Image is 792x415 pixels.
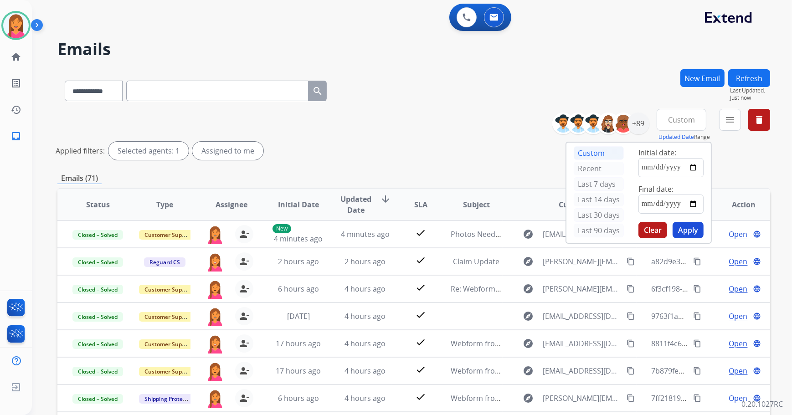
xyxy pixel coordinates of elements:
[56,145,105,156] p: Applied filters:
[753,285,761,293] mat-icon: language
[415,364,426,375] mat-icon: check
[753,312,761,320] mat-icon: language
[239,365,250,376] mat-icon: person_remove
[345,284,386,294] span: 4 hours ago
[72,394,123,404] span: Closed – Solved
[312,86,323,97] mat-icon: search
[415,309,426,320] mat-icon: check
[658,133,694,141] button: Updated Date
[574,162,624,175] div: Recent
[627,285,635,293] mat-icon: content_copy
[543,229,621,240] span: [EMAIL_ADDRESS][DOMAIN_NAME]
[729,256,748,267] span: Open
[86,199,110,210] span: Status
[680,69,725,87] button: New Email
[668,118,695,122] span: Custom
[239,229,250,240] mat-icon: person_remove
[543,256,621,267] span: [PERSON_NAME][EMAIL_ADDRESS][PERSON_NAME][DOMAIN_NAME]
[729,393,748,404] span: Open
[753,367,761,375] mat-icon: language
[559,199,595,210] span: Customer
[729,338,748,349] span: Open
[206,334,224,354] img: agent-avatar
[10,104,21,115] mat-icon: history
[415,282,426,293] mat-icon: check
[638,184,674,194] span: Final date:
[287,311,310,321] span: [DATE]
[730,94,770,102] span: Just now
[139,394,201,404] span: Shipping Protection
[574,208,624,222] div: Last 30 days
[451,284,782,294] span: Re: Webform from [PERSON_NAME][EMAIL_ADDRESS][PERSON_NAME][DOMAIN_NAME] on [DATE]
[693,367,701,375] mat-icon: content_copy
[574,193,624,206] div: Last 14 days
[754,114,765,125] mat-icon: delete
[693,339,701,348] mat-icon: content_copy
[703,189,770,220] th: Action
[753,394,761,402] mat-icon: language
[693,394,701,402] mat-icon: content_copy
[730,87,770,94] span: Last Updated:
[523,338,534,349] mat-icon: explore
[10,78,21,89] mat-icon: list_alt
[451,393,714,403] span: Webform from [PERSON_NAME][EMAIL_ADDRESS][DOMAIN_NAME] on [DATE]
[216,199,247,210] span: Assignee
[415,391,426,402] mat-icon: check
[276,366,321,376] span: 17 hours ago
[651,393,791,403] span: 7ff21819-b94d-426d-80a0-53a660db5ba3
[239,393,250,404] mat-icon: person_remove
[108,142,189,160] div: Selected agents: 1
[693,312,701,320] mat-icon: content_copy
[239,338,250,349] mat-icon: person_remove
[273,224,291,233] p: New
[276,338,321,348] span: 17 hours ago
[463,199,490,210] span: Subject
[415,255,426,266] mat-icon: check
[753,230,761,238] mat-icon: language
[72,312,123,322] span: Closed – Solved
[239,283,250,294] mat-icon: person_remove
[657,109,706,131] button: Custom
[72,257,123,267] span: Closed – Solved
[523,365,534,376] mat-icon: explore
[345,256,386,266] span: 2 hours ago
[627,257,635,266] mat-icon: content_copy
[523,283,534,294] mat-icon: explore
[574,224,624,237] div: Last 90 days
[728,69,770,87] button: Refresh
[651,366,785,376] span: 7b879fe9-f877-4208-8773-4a758e0429ff
[673,222,704,238] button: Apply
[72,285,123,294] span: Closed – Solved
[729,283,748,294] span: Open
[139,367,198,376] span: Customer Support
[627,367,635,375] mat-icon: content_copy
[627,339,635,348] mat-icon: content_copy
[380,194,391,205] mat-icon: arrow_downward
[729,365,748,376] span: Open
[693,257,701,266] mat-icon: content_copy
[451,366,657,376] span: Webform from [EMAIL_ADDRESS][DOMAIN_NAME] on [DATE]
[192,142,263,160] div: Assigned to me
[72,367,123,376] span: Closed – Solved
[72,230,123,240] span: Closed – Solved
[345,393,386,403] span: 4 hours ago
[57,173,102,184] p: Emails (71)
[753,339,761,348] mat-icon: language
[693,285,701,293] mat-icon: content_copy
[206,389,224,408] img: agent-avatar
[753,257,761,266] mat-icon: language
[414,199,427,210] span: SLA
[627,113,649,134] div: +89
[523,393,534,404] mat-icon: explore
[543,365,621,376] span: [EMAIL_ADDRESS][DOMAIN_NAME]
[144,257,185,267] span: Reguard CS
[638,148,676,158] span: Initial date:
[415,337,426,348] mat-icon: check
[651,338,792,348] span: 8811f4c6-9106-4ad9-9bb6-56942a3a1b4b
[156,199,173,210] span: Type
[453,256,500,266] span: Claim Update
[206,307,224,326] img: agent-avatar
[206,252,224,272] img: agent-avatar
[345,311,386,321] span: 4 hours ago
[274,234,323,244] span: 4 minutes ago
